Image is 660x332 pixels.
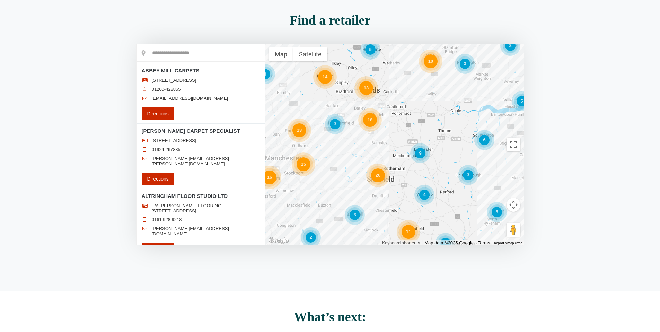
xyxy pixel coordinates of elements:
[152,226,260,236] a: [PERSON_NAME][EMAIL_ADDRESS][DOMAIN_NAME]
[267,236,290,245] a: Open this area in Google Maps (opens a new window)
[152,87,181,92] a: 01200-428855
[142,107,174,120] a: Directions
[293,47,327,61] button: Show satellite imagery
[152,78,196,83] span: [STREET_ADDRESS]
[142,67,260,74] h3: ABBEY MILL CARPETS
[152,203,260,213] span: T/A [PERSON_NAME] FLOORING [STREET_ADDRESS]
[507,198,520,212] button: Map camera controls
[152,96,228,101] a: [EMAIL_ADDRESS][DOMAIN_NAME]
[424,240,474,245] span: Map data ©2025 Google
[152,138,196,143] span: [STREET_ADDRESS]
[507,223,520,237] button: Drag Pegman onto the map to open Street View
[152,217,182,222] a: 0161 928 9218
[267,236,290,245] img: Google
[507,138,520,151] button: Toggle fullscreen view
[152,156,260,166] a: [PERSON_NAME][EMAIL_ADDRESS][PERSON_NAME][DOMAIN_NAME]
[152,147,181,152] a: 01924 267885
[142,173,174,185] a: Directions
[142,243,174,255] a: Directions
[142,127,260,134] h3: [PERSON_NAME] CARPET SPECIALIST
[478,240,490,246] a: Terms
[136,14,524,27] h2: Find a retailer
[494,240,522,246] a: Report a map error
[382,240,420,246] button: Keyboard shortcuts
[269,47,293,61] button: Show street map
[3,310,657,323] h2: What’s next:
[142,192,260,200] h3: ALTRINCHAM FLOOR STUDIO LTD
